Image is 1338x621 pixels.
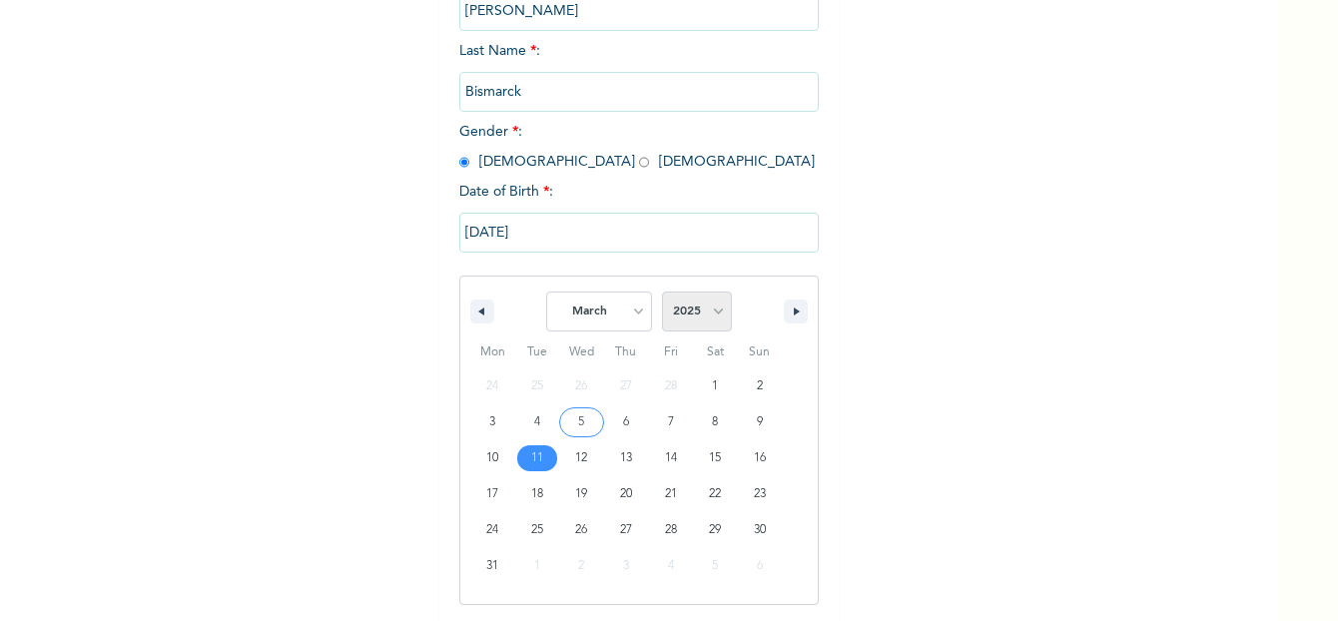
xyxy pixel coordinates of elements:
[665,476,677,512] span: 21
[712,404,718,440] span: 8
[604,440,649,476] button: 13
[648,440,693,476] button: 14
[470,336,515,368] span: Mon
[648,476,693,512] button: 21
[470,548,515,584] button: 31
[459,125,815,169] span: Gender : [DEMOGRAPHIC_DATA] [DEMOGRAPHIC_DATA]
[604,404,649,440] button: 6
[648,512,693,548] button: 28
[575,512,587,548] span: 26
[575,440,587,476] span: 12
[693,404,738,440] button: 8
[693,440,738,476] button: 15
[489,404,495,440] span: 3
[620,440,632,476] span: 13
[534,404,540,440] span: 4
[737,440,782,476] button: 16
[757,404,763,440] span: 9
[604,336,649,368] span: Thu
[486,512,498,548] span: 24
[604,512,649,548] button: 27
[459,213,819,253] input: DD-MM-YYYY
[459,44,819,99] span: Last Name :
[559,440,604,476] button: 12
[486,476,498,512] span: 17
[559,336,604,368] span: Wed
[459,72,819,112] input: Enter your last name
[737,512,782,548] button: 30
[575,476,587,512] span: 19
[515,440,560,476] button: 11
[754,512,766,548] span: 30
[623,404,629,440] span: 6
[665,512,677,548] span: 28
[486,548,498,584] span: 31
[515,512,560,548] button: 25
[709,440,721,476] span: 15
[470,476,515,512] button: 17
[531,512,543,548] span: 25
[648,404,693,440] button: 7
[515,476,560,512] button: 18
[531,440,543,476] span: 11
[515,336,560,368] span: Tue
[754,476,766,512] span: 23
[693,368,738,404] button: 1
[470,404,515,440] button: 3
[709,476,721,512] span: 22
[693,512,738,548] button: 29
[737,404,782,440] button: 9
[737,368,782,404] button: 2
[620,476,632,512] span: 20
[459,182,553,203] span: Date of Birth :
[531,476,543,512] span: 18
[470,512,515,548] button: 24
[665,440,677,476] span: 14
[620,512,632,548] span: 27
[559,476,604,512] button: 19
[693,336,738,368] span: Sat
[559,512,604,548] button: 26
[648,336,693,368] span: Fri
[604,476,649,512] button: 20
[486,440,498,476] span: 10
[754,440,766,476] span: 16
[737,336,782,368] span: Sun
[709,512,721,548] span: 29
[757,368,763,404] span: 2
[693,476,738,512] button: 22
[515,404,560,440] button: 4
[668,404,674,440] span: 7
[559,404,604,440] button: 5
[737,476,782,512] button: 23
[578,404,584,440] span: 5
[712,368,718,404] span: 1
[470,440,515,476] button: 10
